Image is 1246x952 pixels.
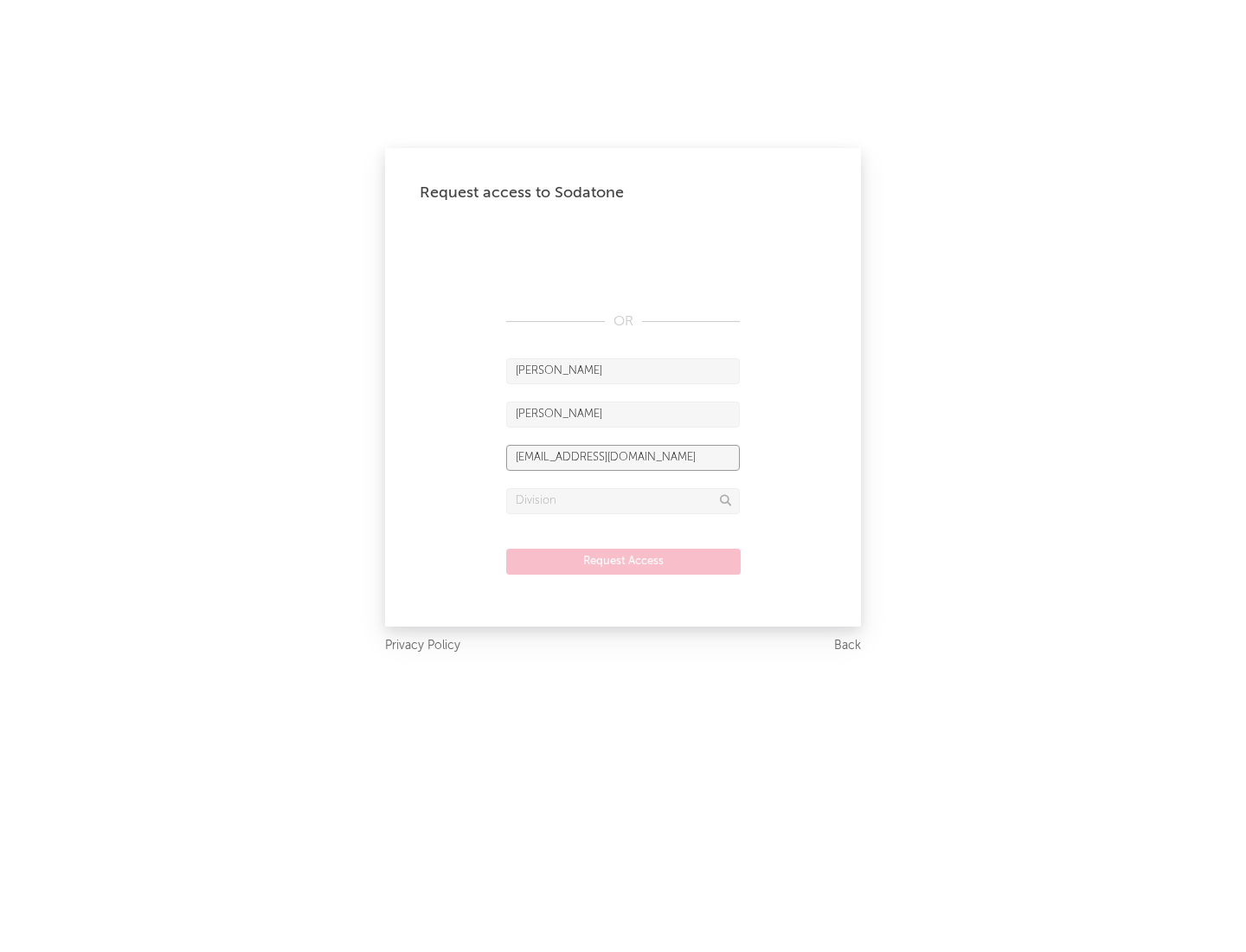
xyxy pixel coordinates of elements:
[506,402,740,428] input: Last Name
[506,488,740,514] input: Division
[506,549,741,575] button: Request Access
[420,183,826,203] div: Request access to Sodatone
[834,635,861,657] a: Back
[506,358,740,384] input: First Name
[385,635,460,657] a: Privacy Policy
[506,445,740,471] input: Email
[506,312,740,332] div: OR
